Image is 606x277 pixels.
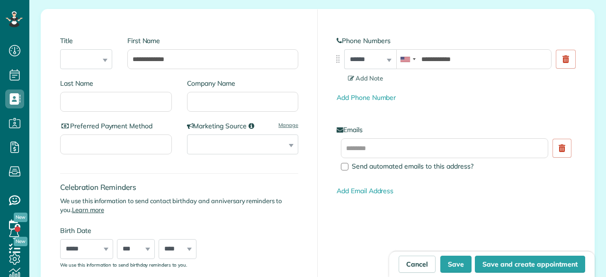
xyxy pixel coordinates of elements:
[60,36,112,45] label: Title
[187,121,299,131] label: Marketing Source
[348,74,383,82] span: Add Note
[14,213,27,222] span: New
[399,256,436,273] a: Cancel
[337,125,575,134] label: Emails
[333,54,343,64] img: drag_indicator-119b368615184ecde3eda3c64c821f6cf29d3e2b97b89ee44bc31753036683e5.png
[475,256,585,273] button: Save and create appointment
[60,121,172,131] label: Preferred Payment Method
[60,226,219,235] label: Birth Date
[278,121,298,129] a: Manage
[60,262,187,268] sub: We use this information to send birthday reminders to you.
[187,79,299,88] label: Company Name
[127,36,298,45] label: First Name
[60,183,298,191] h4: Celebration Reminders
[60,79,172,88] label: Last Name
[337,93,396,102] a: Add Phone Number
[440,256,472,273] button: Save
[397,50,419,69] div: United States: +1
[352,162,473,170] span: Send automated emails to this address?
[72,206,104,214] a: Learn more
[337,36,575,45] label: Phone Numbers
[60,197,298,214] p: We use this information to send contact birthday and anniversary reminders to you.
[337,187,393,195] a: Add Email Address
